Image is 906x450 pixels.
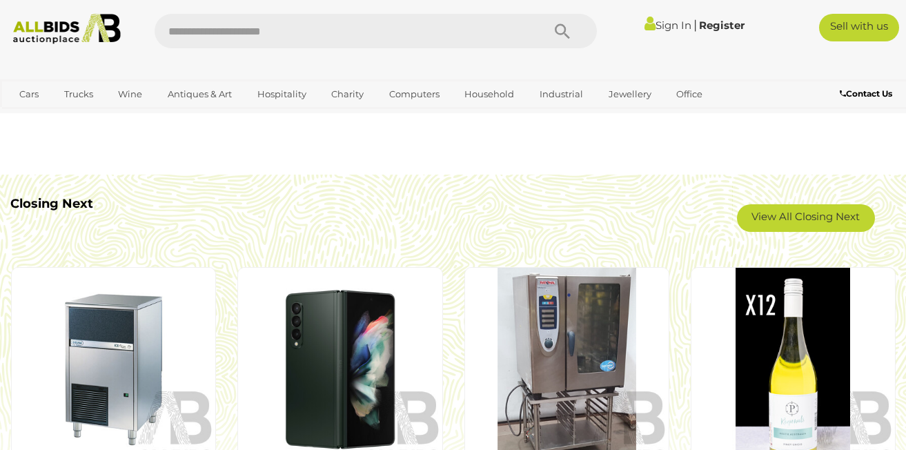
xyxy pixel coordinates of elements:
[159,83,241,106] a: Antiques & Art
[644,19,691,32] a: Sign In
[693,17,697,32] span: |
[10,196,93,211] b: Closing Next
[248,83,315,106] a: Hospitality
[455,83,523,106] a: Household
[109,83,151,106] a: Wine
[600,83,660,106] a: Jewellery
[819,14,899,41] a: Sell with us
[64,106,180,128] a: [GEOGRAPHIC_DATA]
[10,83,48,106] a: Cars
[10,106,57,128] a: Sports
[840,88,892,99] b: Contact Us
[737,204,875,232] a: View All Closing Next
[380,83,449,106] a: Computers
[7,14,127,44] img: Allbids.com.au
[55,83,102,106] a: Trucks
[699,19,745,32] a: Register
[667,83,711,106] a: Office
[840,86,896,101] a: Contact Us
[531,83,592,106] a: Industrial
[528,14,597,48] button: Search
[322,83,373,106] a: Charity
